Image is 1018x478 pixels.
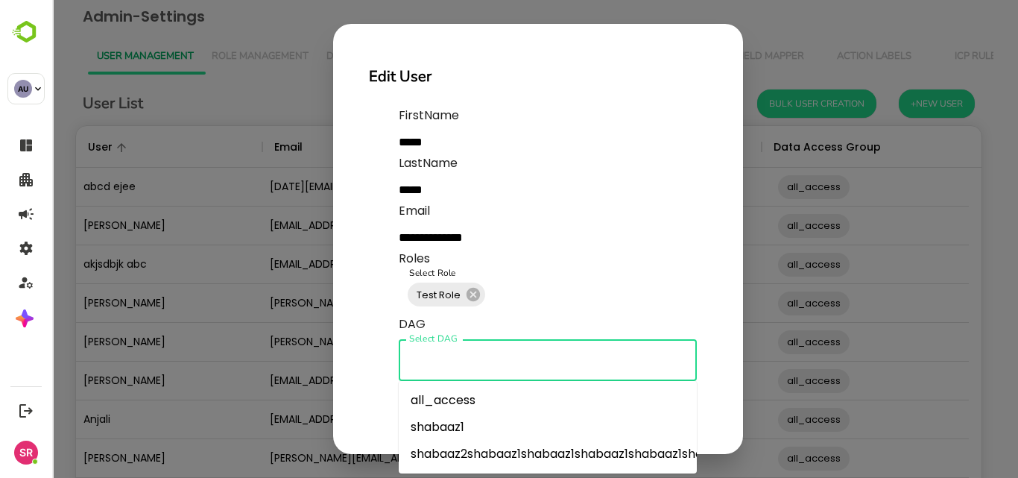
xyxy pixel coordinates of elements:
[347,202,570,220] label: Email
[357,333,405,345] label: Select DAG
[355,286,417,304] span: Test Role
[357,267,404,280] label: Select Role
[347,250,378,268] label: Roles
[347,315,373,333] label: DAG
[347,414,645,441] li: shabaaz1
[355,283,433,306] div: Test Role
[347,154,570,172] label: LastName
[14,80,32,98] div: AU
[14,441,38,465] div: SR
[347,387,645,414] li: all_access
[347,107,570,125] label: FirstName
[317,65,655,89] h2: Edit User
[347,441,645,468] li: shabaaz2shabaaz1shabaaz1shabaaz1shabaaz1shabaaz1shabaaz1shabaaz1shabaaz1shabaaz1shabaaz1shabaaz1s...
[16,400,36,421] button: Logout
[7,18,45,46] img: BambooboxLogoMark.f1c84d78b4c51b1a7b5f700c9845e183.svg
